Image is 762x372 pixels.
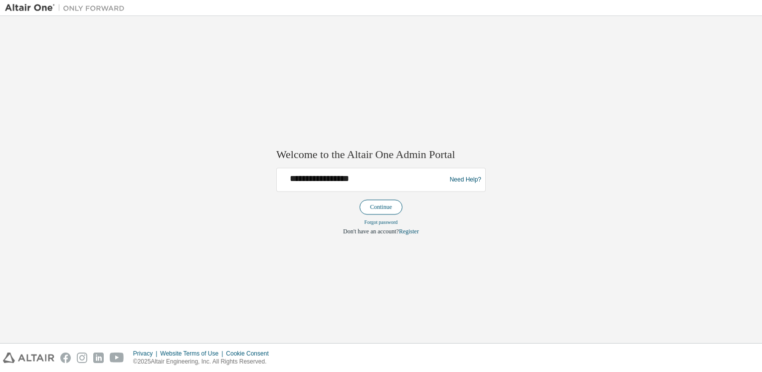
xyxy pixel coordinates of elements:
[160,350,226,358] div: Website Terms of Use
[226,350,274,358] div: Cookie Consent
[365,220,398,225] a: Forgot password
[360,200,402,215] button: Continue
[93,353,104,363] img: linkedin.svg
[5,3,130,13] img: Altair One
[3,353,54,363] img: altair_logo.svg
[60,353,71,363] img: facebook.svg
[399,228,419,235] a: Register
[133,358,275,366] p: © 2025 Altair Engineering, Inc. All Rights Reserved.
[110,353,124,363] img: youtube.svg
[133,350,160,358] div: Privacy
[276,148,486,162] h2: Welcome to the Altair One Admin Portal
[77,353,87,363] img: instagram.svg
[343,228,399,235] span: Don't have an account?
